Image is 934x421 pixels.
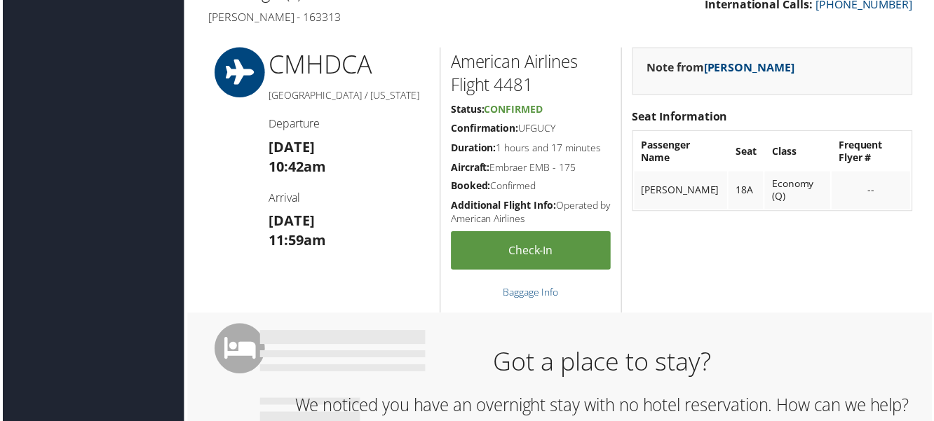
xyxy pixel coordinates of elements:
h5: Operated by American Airlines [451,200,611,227]
strong: 11:59am [268,232,325,251]
h4: Arrival [268,191,429,207]
th: Passenger Name [635,133,729,171]
h5: Embraer EMB - 175 [451,161,611,175]
td: 18A [730,172,765,210]
strong: Confirmation: [451,122,519,135]
h5: [GEOGRAPHIC_DATA] / [US_STATE] [268,89,429,103]
th: Frequent Flyer # [834,133,913,171]
div: -- [841,185,906,198]
h1: CMH DCA [268,48,429,83]
strong: 10:42am [268,158,325,177]
strong: Additional Flight Info: [451,200,557,213]
strong: Status: [451,103,485,116]
strong: Seat Information [633,109,729,125]
strong: Note from [648,60,797,76]
h4: [PERSON_NAME] - 163313 [207,9,550,25]
h5: UFGUCY [451,122,611,136]
h4: Departure [268,116,429,132]
th: Class [766,133,832,171]
a: Check-in [451,233,611,271]
th: Seat [730,133,765,171]
a: [PERSON_NAME] [705,60,797,76]
span: Confirmed [485,103,543,116]
h5: Confirmed [451,180,611,194]
strong: [DATE] [268,212,314,231]
td: Economy (Q) [766,172,832,210]
strong: Duration: [451,142,496,155]
td: [PERSON_NAME] [635,172,729,210]
h5: 1 hours and 17 minutes [451,142,611,156]
strong: [DATE] [268,138,314,157]
strong: Booked: [451,180,491,193]
strong: Aircraft: [451,161,490,174]
h2: American Airlines Flight 4481 [451,50,611,97]
a: Baggage Info [503,287,559,301]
